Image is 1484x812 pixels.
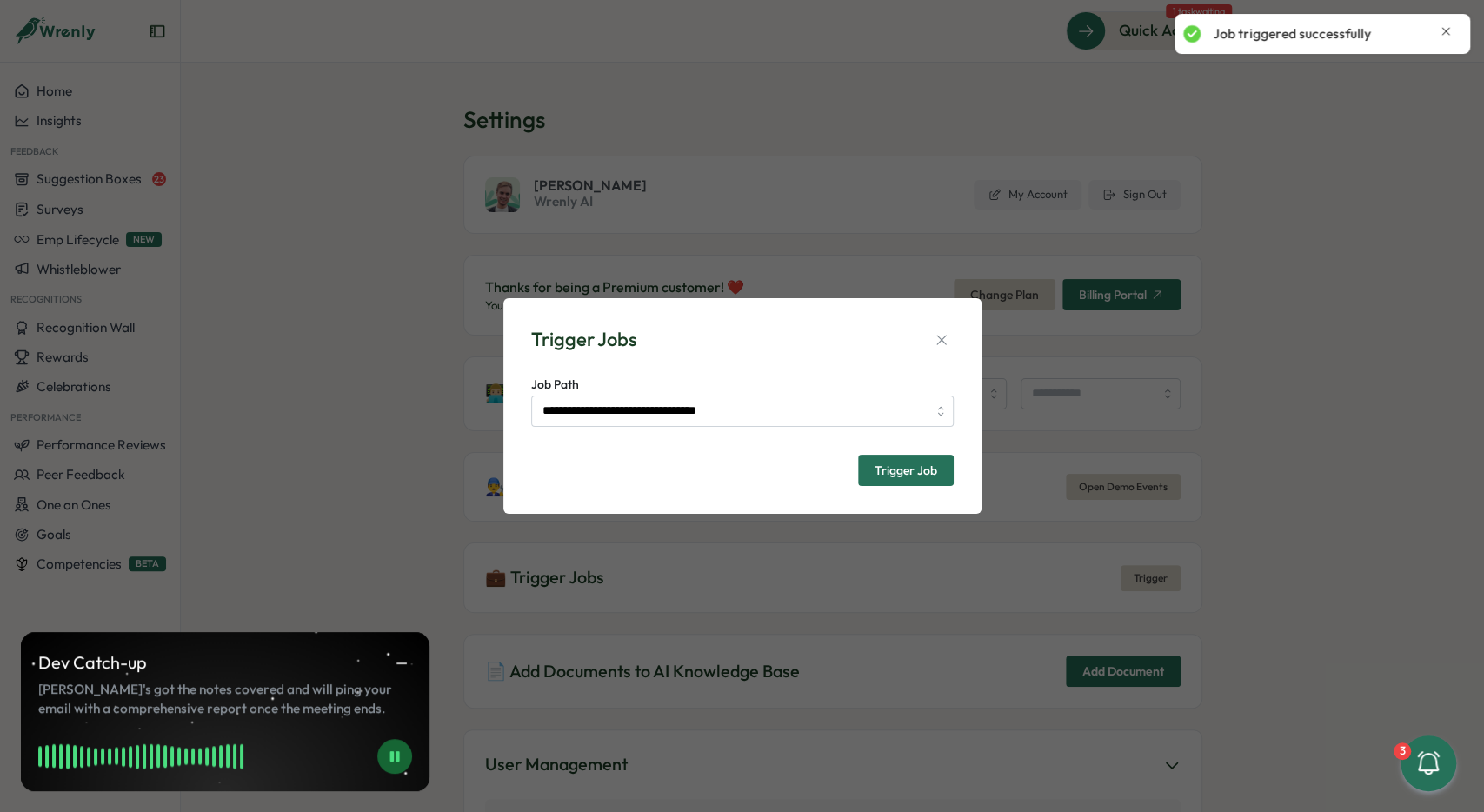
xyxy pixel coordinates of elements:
p: Dev Catch-up [38,649,147,676]
div: Trigger Jobs [531,326,636,353]
button: Close notification [1439,24,1453,38]
p: Job triggered successfully [1213,24,1371,43]
button: 3 [1401,735,1456,791]
label: Job Path [531,376,579,395]
div: 3 [1394,742,1411,760]
span: [PERSON_NAME]'s got the notes covered and will ping your email with a comprehensive report once t... [38,680,412,718]
button: Trigger Job [858,455,954,486]
span: Trigger Job [875,464,937,476]
button: Pause Meeting [377,739,412,774]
